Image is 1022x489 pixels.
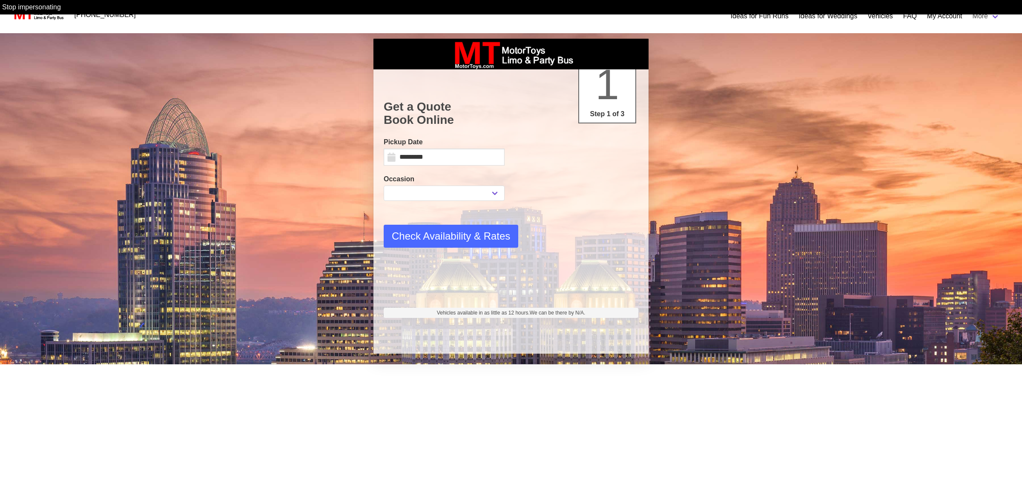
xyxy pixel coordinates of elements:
[447,39,575,69] img: box_logo_brand.jpeg
[927,11,962,21] a: My Account
[437,309,586,317] span: Vehicles available in as little as 12 hours.
[69,6,141,23] a: [PHONE_NUMBER]
[392,229,510,244] span: Check Availability & Rates
[903,11,917,21] a: FAQ
[384,225,518,248] button: Check Availability & Rates
[530,310,586,316] span: We can be there by N/A.
[384,100,638,127] h1: Get a Quote Book Online
[731,11,789,21] a: Ideas for Fun Runs
[799,11,858,21] a: Ideas for Weddings
[2,3,61,11] a: Stop impersonating
[12,9,64,21] img: MotorToys Logo
[384,137,505,147] label: Pickup Date
[384,174,505,184] label: Occasion
[583,109,632,119] p: Step 1 of 3
[595,60,619,108] span: 1
[867,11,893,21] a: Vehicles
[967,8,1005,25] a: More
